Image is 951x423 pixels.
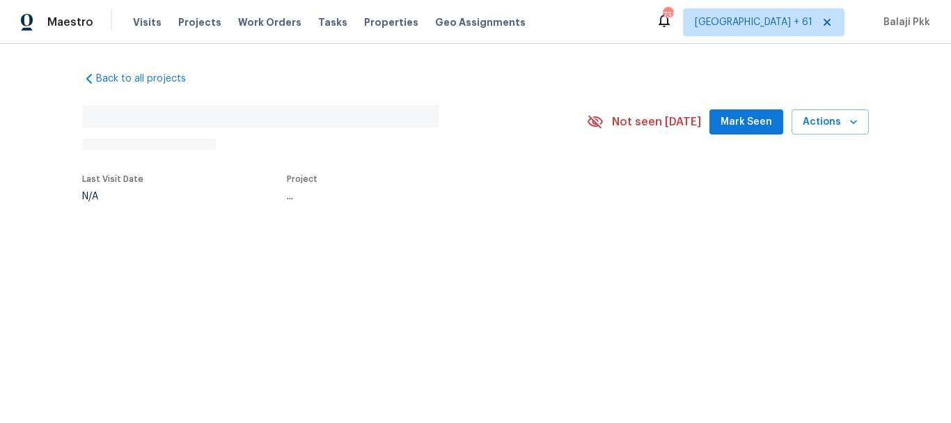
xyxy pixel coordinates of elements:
[238,15,301,29] span: Work Orders
[663,8,673,22] div: 731
[709,109,783,135] button: Mark Seen
[82,192,143,201] div: N/A
[133,15,162,29] span: Visits
[82,72,216,86] a: Back to all projects
[82,175,143,183] span: Last Visit Date
[364,15,418,29] span: Properties
[178,15,221,29] span: Projects
[435,15,526,29] span: Geo Assignments
[318,17,347,27] span: Tasks
[878,15,930,29] span: Balaji Pkk
[721,114,772,131] span: Mark Seen
[792,109,869,135] button: Actions
[612,115,701,129] span: Not seen [DATE]
[803,114,858,131] span: Actions
[695,15,812,29] span: [GEOGRAPHIC_DATA] + 61
[287,192,554,201] div: ...
[287,175,317,183] span: Project
[47,15,93,29] span: Maestro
